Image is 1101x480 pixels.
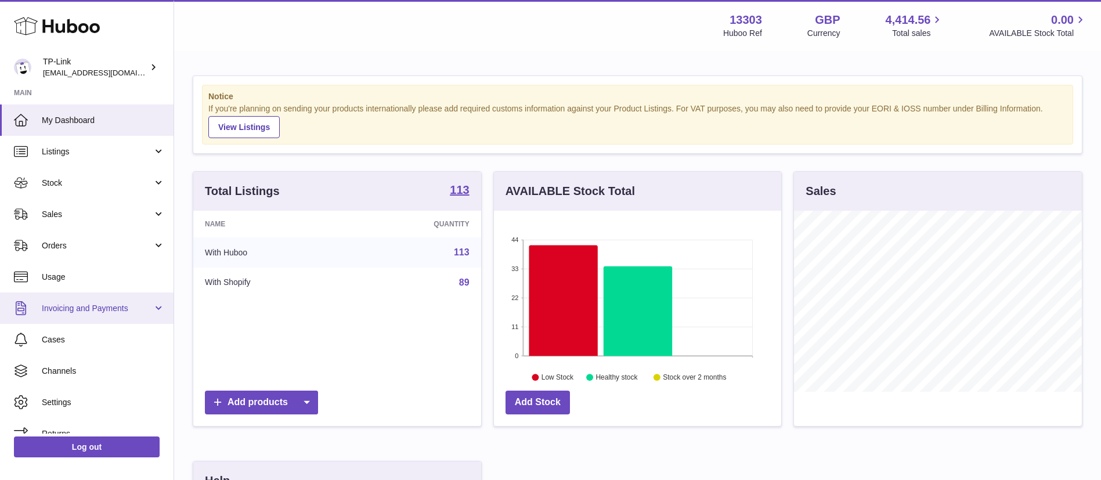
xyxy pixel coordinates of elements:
div: Huboo Ref [723,28,762,39]
a: Log out [14,436,160,457]
strong: 13303 [730,12,762,28]
div: If you're planning on sending your products internationally please add required customs informati... [208,103,1067,138]
span: 4,414.56 [886,12,931,28]
span: Returns [42,428,165,439]
a: 89 [459,277,470,287]
strong: Notice [208,91,1067,102]
span: Listings [42,146,153,157]
h3: AVAILABLE Stock Total [506,183,635,199]
img: internalAdmin-13303@internal.huboo.com [14,59,31,76]
a: 113 [454,247,470,257]
h3: Total Listings [205,183,280,199]
th: Quantity [348,211,481,237]
text: Low Stock [542,373,574,381]
a: 113 [450,184,469,198]
span: [EMAIL_ADDRESS][DOMAIN_NAME] [43,68,171,77]
text: 0 [515,352,518,359]
span: 0.00 [1051,12,1074,28]
span: Cases [42,334,165,345]
th: Name [193,211,348,237]
span: Channels [42,366,165,377]
span: Orders [42,240,153,251]
span: Sales [42,209,153,220]
text: Healthy stock [595,373,638,381]
span: Invoicing and Payments [42,303,153,314]
text: 22 [511,294,518,301]
div: Currency [807,28,840,39]
strong: GBP [815,12,840,28]
strong: 113 [450,184,469,196]
td: With Huboo [193,237,348,268]
span: My Dashboard [42,115,165,126]
a: Add Stock [506,391,570,414]
a: View Listings [208,116,280,138]
text: 44 [511,236,518,243]
a: 4,414.56 Total sales [886,12,944,39]
a: Add products [205,391,318,414]
span: Total sales [892,28,944,39]
span: Usage [42,272,165,283]
span: AVAILABLE Stock Total [989,28,1087,39]
h3: Sales [806,183,836,199]
span: Stock [42,178,153,189]
text: Stock over 2 months [663,373,726,381]
td: With Shopify [193,268,348,298]
text: 33 [511,265,518,272]
text: 11 [511,323,518,330]
a: 0.00 AVAILABLE Stock Total [989,12,1087,39]
span: Settings [42,397,165,408]
div: TP-Link [43,56,147,78]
